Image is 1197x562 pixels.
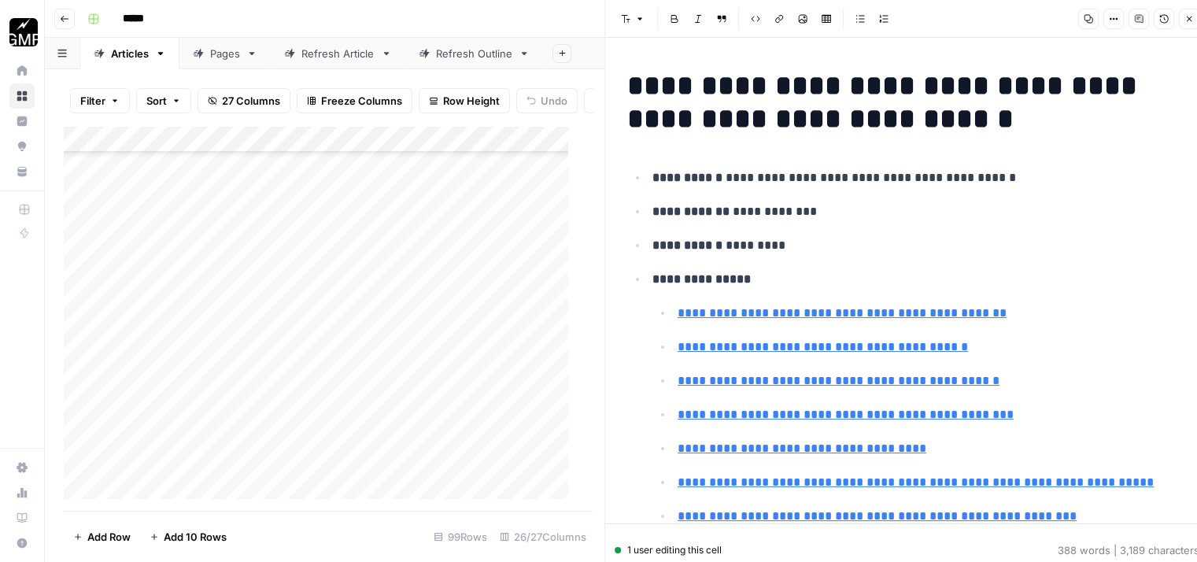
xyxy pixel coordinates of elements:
span: Undo [541,93,567,109]
a: Refresh Outline [405,38,543,69]
span: Add 10 Rows [164,529,227,545]
a: Articles [80,38,179,69]
button: Filter [70,88,130,113]
a: Home [9,58,35,83]
a: Your Data [9,159,35,184]
a: Settings [9,455,35,480]
a: Opportunities [9,134,35,159]
span: Add Row [87,529,131,545]
span: Freeze Columns [321,93,402,109]
a: Insights [9,109,35,134]
div: 1 user editing this cell [615,543,722,557]
div: 26/27 Columns [493,524,593,549]
span: 27 Columns [222,93,280,109]
a: Pages [179,38,271,69]
button: Row Height [419,88,510,113]
button: Add 10 Rows [140,524,236,549]
span: Sort [146,93,167,109]
a: Browse [9,83,35,109]
div: Refresh Outline [436,46,512,61]
span: Row Height [443,93,500,109]
a: Usage [9,480,35,505]
div: Refresh Article [301,46,375,61]
button: Help + Support [9,531,35,556]
span: Filter [80,93,105,109]
div: Articles [111,46,149,61]
button: Freeze Columns [297,88,412,113]
button: Add Row [64,524,140,549]
button: Sort [136,88,191,113]
a: Refresh Article [271,38,405,69]
div: 99 Rows [427,524,493,549]
button: 27 Columns [198,88,290,113]
button: Workspace: Growth Marketing Pro [9,13,35,52]
div: Pages [210,46,240,61]
img: Growth Marketing Pro Logo [9,18,38,46]
button: Undo [516,88,578,113]
a: Learning Hub [9,505,35,531]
